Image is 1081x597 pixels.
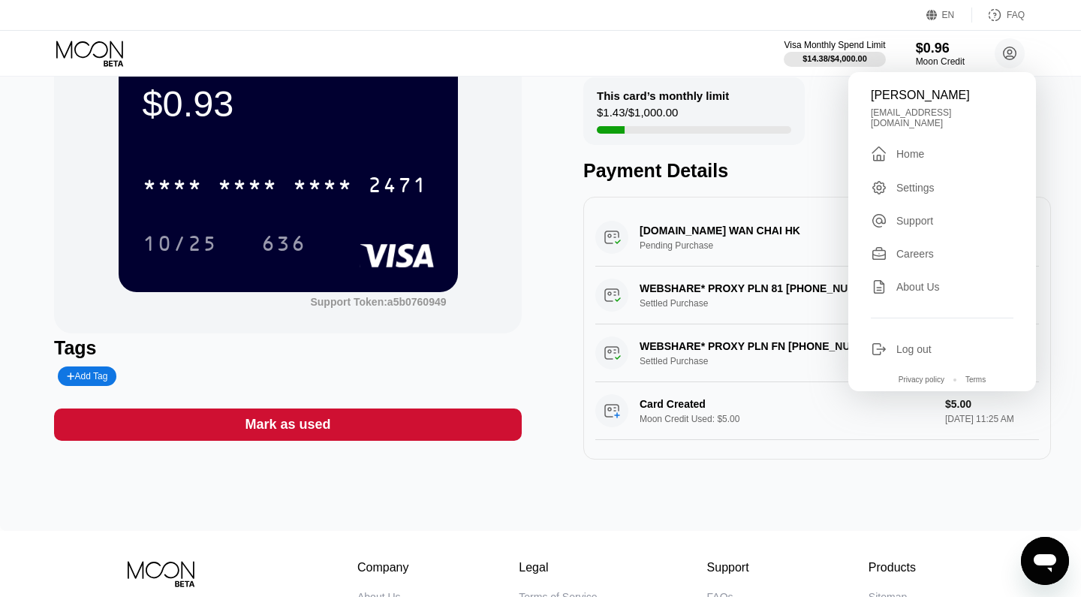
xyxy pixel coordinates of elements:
div: Products [869,561,916,574]
div: $1.43 / $1,000.00 [597,106,678,126]
div: Careers [871,246,1013,262]
div: 10/25 [143,234,218,258]
div: Settings [871,179,1013,196]
div: 636 [261,234,306,258]
div: Tags [54,337,522,359]
div: $0.96 [916,41,965,56]
div: Terms [965,375,986,384]
div:  [871,145,887,163]
div: Settings [896,182,935,194]
div: Support [896,215,933,227]
div: Home [871,145,1013,163]
div: Home [896,148,924,160]
iframe: Button to launch messaging window [1021,537,1069,585]
div: Mark as used [54,409,522,441]
div: FAQ [972,8,1025,23]
div: [PERSON_NAME] [871,89,1013,102]
div: Support Token: a5b0760949 [310,296,446,308]
div: About Us [871,279,1013,295]
div: Payment Details [583,160,1051,182]
div: Log out [896,343,932,355]
div: FAQ [1007,10,1025,20]
div: Privacy policy [899,375,944,384]
div: Add Tag [67,371,107,381]
div: $0.96Moon Credit [916,41,965,67]
div: $0.93 [143,83,434,125]
div: Log out [871,341,1013,357]
div: $14.38 / $4,000.00 [802,54,867,63]
div: 10/25 [131,225,229,262]
div: Support [707,561,759,574]
div: Support [871,213,1013,229]
div: 2471 [368,175,428,199]
div: About Us [896,281,940,293]
div: Moon Credit [916,56,965,67]
div: This card’s monthly limit [597,89,729,102]
div: EN [926,8,972,23]
div: Visa Monthly Spend Limit$14.38/$4,000.00 [784,40,885,67]
div: [EMAIL_ADDRESS][DOMAIN_NAME] [871,107,1013,128]
div: Careers [896,248,934,260]
div: Legal [519,561,597,574]
div: Visa Monthly Spend Limit [784,40,885,50]
div: Support Token:a5b0760949 [310,296,446,308]
div: 636 [250,225,318,262]
div: Add Tag [58,366,116,386]
div: EN [942,10,955,20]
div: Mark as used [245,416,330,433]
div: Company [357,561,409,574]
